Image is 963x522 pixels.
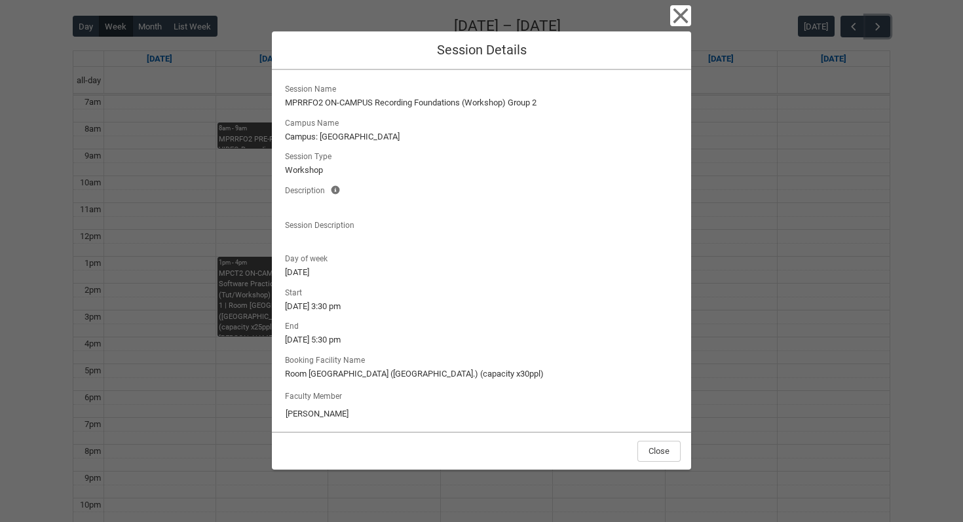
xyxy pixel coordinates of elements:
[285,130,678,143] lightning-formatted-text: Campus: [GEOGRAPHIC_DATA]
[437,42,527,58] span: Session Details
[285,115,344,129] span: Campus Name
[285,96,678,109] lightning-formatted-text: MPRRFO2 ON-CAMPUS Recording Foundations (Workshop) Group 2
[285,217,360,231] span: Session Description
[285,182,330,196] span: Description
[285,266,678,279] lightning-formatted-text: [DATE]
[285,367,678,381] lightning-formatted-text: Room [GEOGRAPHIC_DATA] ([GEOGRAPHIC_DATA].) (capacity x30ppl)
[285,164,678,177] lightning-formatted-text: Workshop
[285,333,678,346] lightning-formatted-text: [DATE] 5:30 pm
[285,148,337,162] span: Session Type
[637,441,681,462] button: Close
[670,5,691,26] button: Close
[285,300,678,313] lightning-formatted-text: [DATE] 3:30 pm
[285,352,370,366] span: Booking Facility Name
[285,250,333,265] span: Day of week
[285,284,307,299] span: Start
[285,318,304,332] span: End
[285,388,347,402] label: Faculty Member
[285,81,341,95] span: Session Name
